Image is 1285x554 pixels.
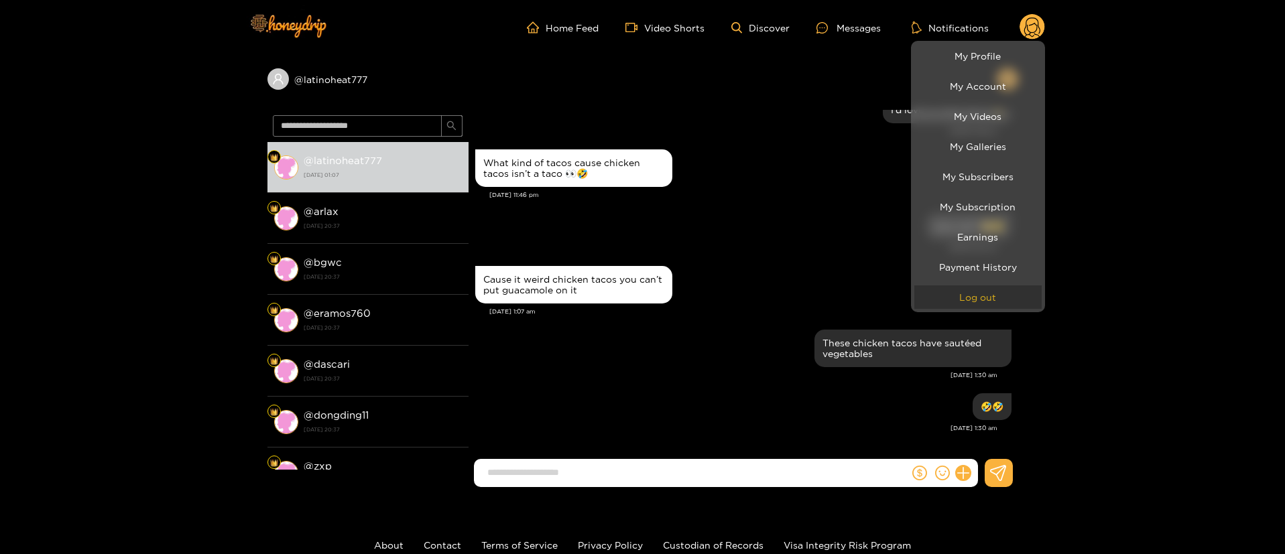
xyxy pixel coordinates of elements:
a: My Subscribers [914,165,1042,188]
a: My Account [914,74,1042,98]
button: Log out [914,285,1042,309]
a: My Galleries [914,135,1042,158]
a: Earnings [914,225,1042,249]
a: My Subscription [914,195,1042,218]
a: My Videos [914,105,1042,128]
a: Payment History [914,255,1042,279]
a: My Profile [914,44,1042,68]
